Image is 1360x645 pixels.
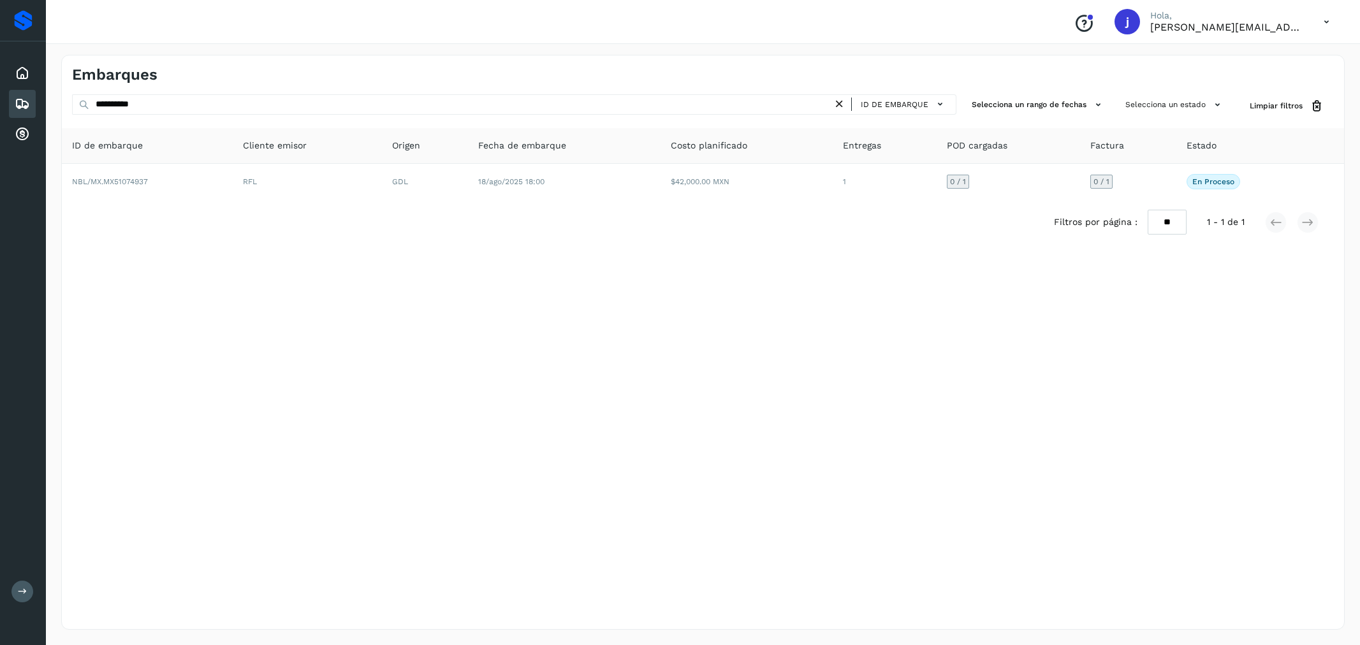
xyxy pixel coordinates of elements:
[1054,215,1137,229] span: Filtros por página :
[950,178,966,185] span: 0 / 1
[1239,94,1334,118] button: Limpiar filtros
[233,164,382,199] td: RFL
[861,99,928,110] span: ID de embarque
[72,139,143,152] span: ID de embarque
[843,139,881,152] span: Entregas
[833,164,937,199] td: 1
[857,95,951,113] button: ID de embarque
[947,139,1007,152] span: POD cargadas
[392,139,420,152] span: Origen
[382,164,468,199] td: GDL
[1120,94,1229,115] button: Selecciona un estado
[1093,178,1109,185] span: 0 / 1
[1090,139,1124,152] span: Factura
[967,94,1110,115] button: Selecciona un rango de fechas
[9,90,36,118] div: Embarques
[671,139,747,152] span: Costo planificado
[243,139,307,152] span: Cliente emisor
[1192,177,1234,186] p: En proceso
[1187,139,1217,152] span: Estado
[478,139,566,152] span: Fecha de embarque
[1250,100,1303,112] span: Limpiar filtros
[661,164,833,199] td: $42,000.00 MXN
[1150,10,1303,21] p: Hola,
[9,120,36,149] div: Cuentas por cobrar
[1207,215,1245,229] span: 1 - 1 de 1
[9,59,36,87] div: Inicio
[72,66,157,84] h4: Embarques
[1150,21,1303,33] p: javier@rfllogistics.com.mx
[72,177,148,186] span: NBL/MX.MX51074937
[478,177,545,186] span: 18/ago/2025 18:00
